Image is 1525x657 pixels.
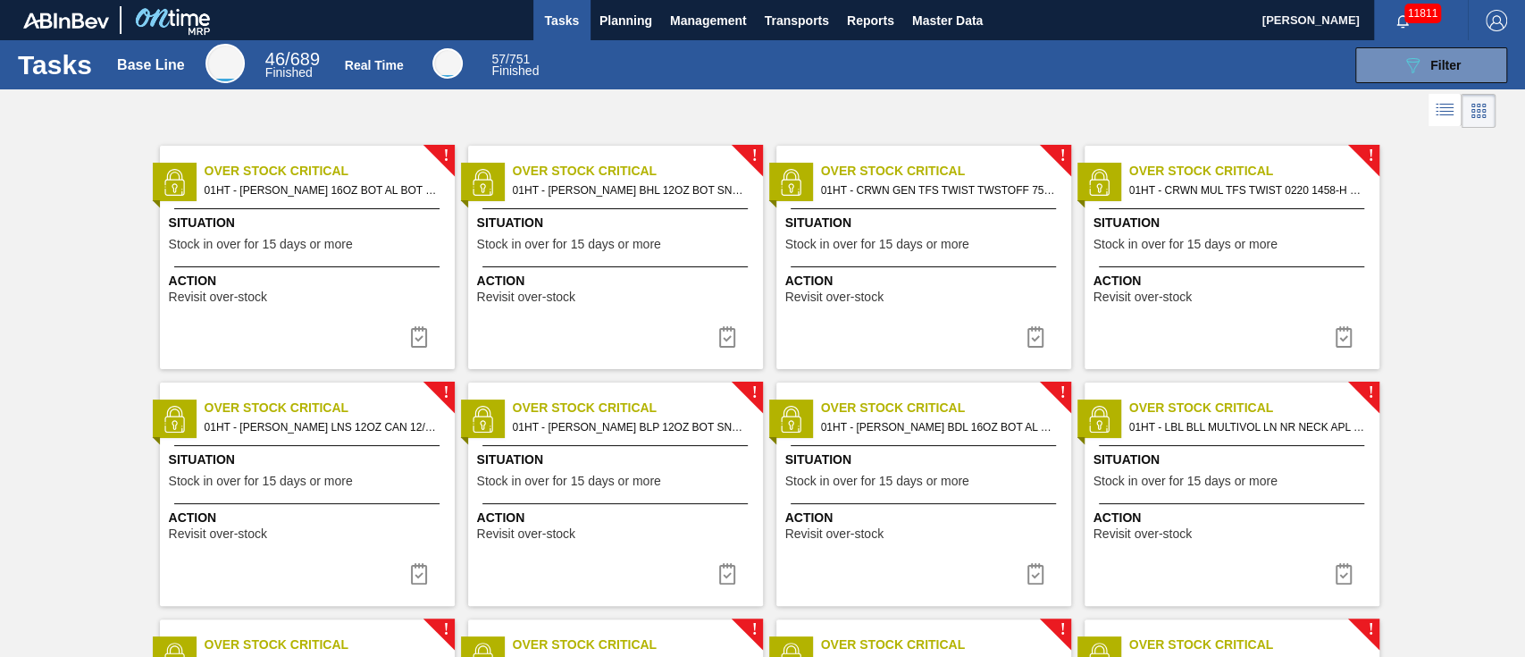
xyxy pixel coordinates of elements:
div: Base Line [205,44,245,83]
span: Reports [847,10,894,31]
button: icon-task complete [1014,319,1057,355]
img: TNhmsLtSVTkK8tSr43FrP2fwEKptu5GPRR3wAAAABJRU5ErkJggg== [23,13,109,29]
img: icon-task complete [408,326,430,348]
span: Revisit over-stock [169,527,267,541]
span: 01HT - CARR BHL 12OZ BOT SNUG 12/12 12OZ BOT - AQUEOUS COATING [513,181,749,200]
img: status [1085,169,1112,196]
span: Revisit over-stock [169,291,267,304]
span: Transports [765,10,829,31]
div: Complete task: 6959556 [398,556,440,592]
span: Situation [1093,451,1375,469]
span: ! [1060,149,1065,163]
div: Complete task: 6959554 [1322,319,1365,355]
div: Complete task: 6959582 [1322,556,1365,592]
span: Over Stock Critical [513,636,763,654]
img: icon-task complete [1025,326,1046,348]
span: Action [785,272,1067,291]
img: status [161,406,188,433]
img: icon-task complete [1025,563,1046,585]
img: status [469,406,496,433]
span: Situation [169,214,450,232]
button: Notifications [1374,8,1431,33]
span: Stock in over for 15 days or more [477,238,661,251]
span: Filter [1430,58,1461,72]
span: Action [1093,509,1375,527]
div: Complete task: 6959511 [706,319,749,355]
span: Revisit over-stock [477,527,575,541]
img: status [777,406,804,433]
span: Revisit over-stock [1093,527,1192,541]
button: Filter [1355,47,1507,83]
div: List Vision [1429,94,1462,128]
span: Action [1093,272,1375,291]
span: Action [477,272,758,291]
span: Situation [477,451,758,469]
button: icon-task complete [1014,556,1057,592]
span: Situation [785,214,1067,232]
span: Revisit over-stock [785,527,884,541]
span: 01HT - CARR LNS 12OZ CAN 12/12 CAN PK [205,417,440,437]
span: 01HT - CRWN GEN TFS TWIST TWSTOFF 75# 2-COLR PRICKLY PEAR CACTUS [821,181,1057,200]
span: / 751 [491,52,530,66]
span: / 689 [265,49,320,69]
span: Over Stock Critical [1129,636,1379,654]
span: Finished [265,65,313,80]
div: Card Vision [1462,94,1496,128]
span: Finished [491,63,539,78]
div: Complete task: 6959489 [398,319,440,355]
span: Stock in over for 15 days or more [169,238,353,251]
img: icon-task complete [1333,563,1354,585]
span: Over Stock Critical [205,399,455,417]
span: Management [670,10,747,31]
span: Over Stock Critical [821,399,1071,417]
img: icon-task complete [716,326,738,348]
div: Complete task: 6959570 [1014,556,1057,592]
span: Over Stock Critical [513,162,763,181]
span: Over Stock Critical [1129,399,1379,417]
div: Complete task: 6959569 [706,556,749,592]
span: Stock in over for 15 days or more [785,238,969,251]
span: Action [169,509,450,527]
span: ! [1060,623,1065,636]
button: icon-task complete [1322,556,1365,592]
div: Real Time [345,58,404,72]
span: 01HT - CARR BDL 16OZ BOT AL BOT 12/16 [821,417,1057,437]
span: Over Stock Critical [821,636,1071,654]
span: Master Data [912,10,983,31]
span: ! [443,149,448,163]
span: Revisit over-stock [785,291,884,304]
span: Situation [169,451,450,469]
span: Stock in over for 15 days or more [785,475,969,488]
img: icon-task complete [716,563,738,585]
span: Stock in over for 15 days or more [1093,475,1278,488]
span: ! [1368,149,1373,163]
img: status [161,169,188,196]
span: Action [477,509,758,527]
button: icon-task complete [1322,319,1365,355]
img: icon-task complete [1333,326,1354,348]
span: ! [751,149,757,163]
button: icon-task complete [706,556,749,592]
span: 11811 [1404,4,1441,23]
span: Revisit over-stock [477,291,575,304]
div: Real Time [432,48,463,79]
span: Planning [599,10,652,31]
span: 46 [265,49,285,69]
span: Over Stock Critical [205,636,455,654]
img: status [777,169,804,196]
span: 01HT - CARR BLP 12OZ BOT SNUG 12/12 12OZ BOT [513,417,749,437]
span: Over Stock Critical [513,399,763,417]
span: Over Stock Critical [821,162,1071,181]
span: ! [1060,386,1065,400]
span: 01HT - CRWN MUL TFS TWIST 0220 1458-H 3-COLR TW [1129,181,1365,200]
span: ! [1368,386,1373,400]
img: status [1085,406,1112,433]
span: Over Stock Critical [205,162,455,181]
img: Logout [1486,10,1507,31]
button: icon-task complete [398,556,440,592]
span: Action [785,509,1067,527]
span: Tasks [542,10,582,31]
span: ! [751,386,757,400]
span: ! [443,386,448,400]
button: icon-task complete [706,319,749,355]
